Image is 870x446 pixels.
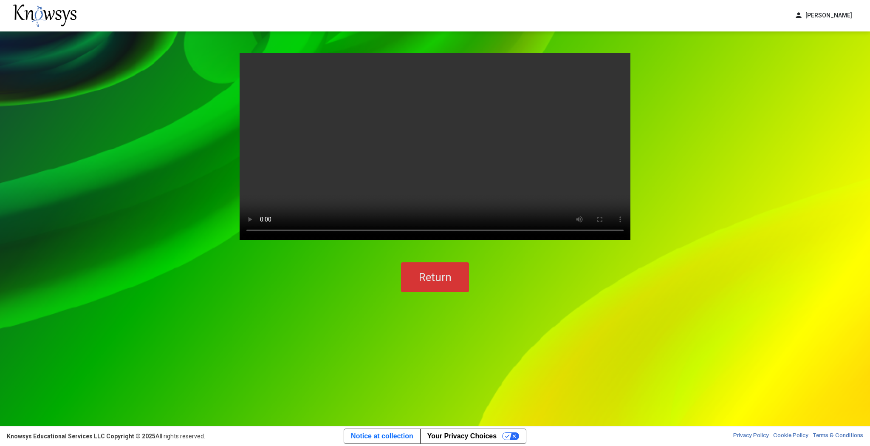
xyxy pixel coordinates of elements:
a: Privacy Policy [733,432,769,440]
a: Cookie Policy [773,432,808,440]
a: Notice at collection [344,429,420,443]
button: Return [401,262,469,292]
img: knowsys-logo.png [13,4,76,27]
button: Your Privacy Choices [420,429,526,443]
video: Your browser does not support the video tag. [240,53,630,240]
button: person[PERSON_NAME] [789,9,857,23]
span: person [794,11,803,20]
div: All rights reserved. [7,432,205,440]
a: Terms & Conditions [813,432,863,440]
strong: Knowsys Educational Services LLC Copyright © 2025 [7,433,155,440]
span: Return [419,271,452,284]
